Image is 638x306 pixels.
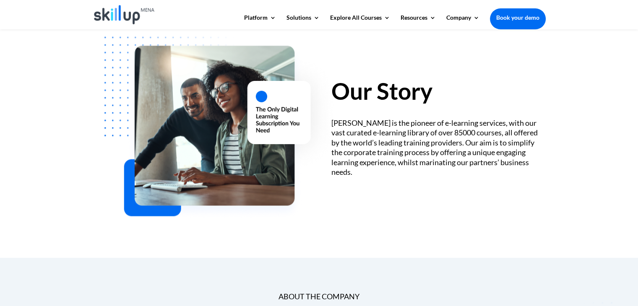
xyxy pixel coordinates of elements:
a: Explore All Courses [330,15,390,29]
h2: Our Story [331,80,545,107]
a: Resources [401,15,436,29]
a: Platform [244,15,276,29]
img: Skillup Mena [94,5,155,24]
a: Company [446,15,479,29]
a: Book your demo [490,8,546,27]
a: Solutions [286,15,320,29]
div: [PERSON_NAME] is the pioneer of e-learning services, with our vast curated e-learning library of ... [331,118,545,177]
div: About the Company [93,292,546,301]
iframe: Chat Widget [498,215,638,306]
